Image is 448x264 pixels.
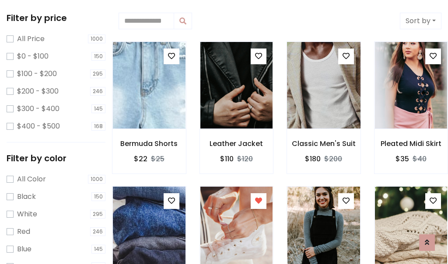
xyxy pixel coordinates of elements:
span: 1000 [88,35,105,43]
h6: $180 [305,155,321,163]
h6: Bermuda Shorts [112,139,186,148]
span: 145 [91,245,105,254]
label: $300 - $400 [17,104,59,114]
label: White [17,209,37,219]
span: 150 [91,52,105,61]
span: 168 [91,122,105,131]
span: 295 [90,210,105,219]
h6: Leather Jacket [200,139,273,148]
span: 145 [91,104,105,113]
del: $120 [237,154,253,164]
label: $400 - $500 [17,121,60,132]
h6: $110 [220,155,234,163]
del: $200 [324,154,342,164]
label: Red [17,226,30,237]
span: 150 [91,192,105,201]
button: Sort by [400,13,441,29]
span: 295 [90,69,105,78]
label: Blue [17,244,31,254]
span: 1000 [88,175,105,184]
label: $200 - $300 [17,86,59,97]
h5: Filter by color [7,153,105,163]
label: $100 - $200 [17,69,57,79]
del: $25 [151,154,164,164]
label: $0 - $100 [17,51,49,62]
h6: $22 [134,155,147,163]
label: All Price [17,34,45,44]
span: 246 [90,227,105,236]
h6: Classic Men's Suit [287,139,360,148]
h6: $35 [395,155,409,163]
label: Black [17,191,36,202]
h6: Pleated Midi Skirt [374,139,448,148]
h5: Filter by price [7,13,105,23]
label: All Color [17,174,46,184]
del: $40 [413,154,427,164]
span: 246 [90,87,105,96]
